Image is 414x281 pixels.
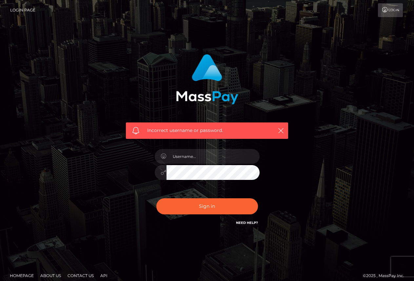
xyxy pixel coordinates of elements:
[147,127,267,134] span: Incorrect username or password.
[363,272,409,279] div: © 2025 , MassPay Inc.
[7,270,36,281] a: Homepage
[98,270,110,281] a: API
[65,270,96,281] a: Contact Us
[176,54,238,104] img: MassPay Login
[10,3,35,17] a: Login Page
[156,198,258,214] button: Sign in
[236,221,258,225] a: Need Help?
[167,149,260,164] input: Username...
[38,270,64,281] a: About Us
[378,3,403,17] a: Login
